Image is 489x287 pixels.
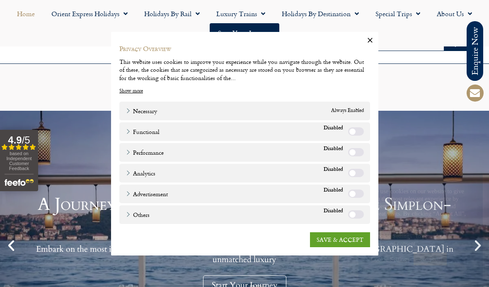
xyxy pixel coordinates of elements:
[331,106,364,115] span: Always Enabled
[126,106,157,115] a: Necessary
[126,148,164,156] a: Performance
[126,210,150,219] a: Others
[126,189,168,198] a: Advertisement
[310,232,370,247] a: SAVE & ACCEPT
[126,168,155,177] a: Analytics
[119,57,370,82] div: This website uses cookies to improve your experience while you navigate through the website. Out ...
[119,44,370,53] h4: Privacy Overview
[119,87,143,94] a: Show more
[126,127,160,136] a: Functional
